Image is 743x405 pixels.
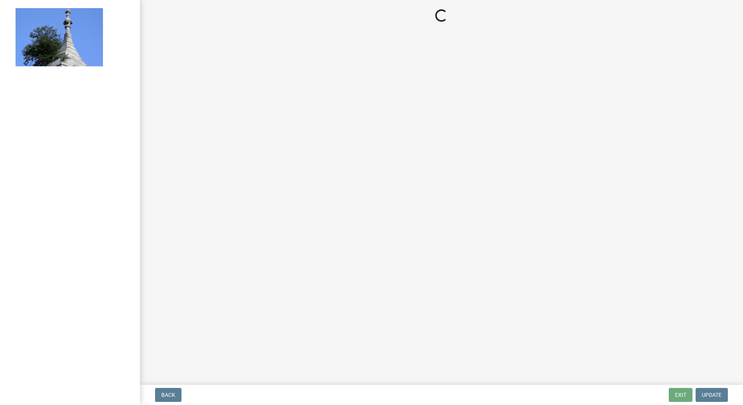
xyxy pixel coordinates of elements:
span: Back [161,392,175,398]
img: Decatur County, Indiana [16,8,103,66]
button: Exit [669,388,692,402]
button: Back [155,388,181,402]
span: Update [702,392,722,398]
button: Update [696,388,728,402]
